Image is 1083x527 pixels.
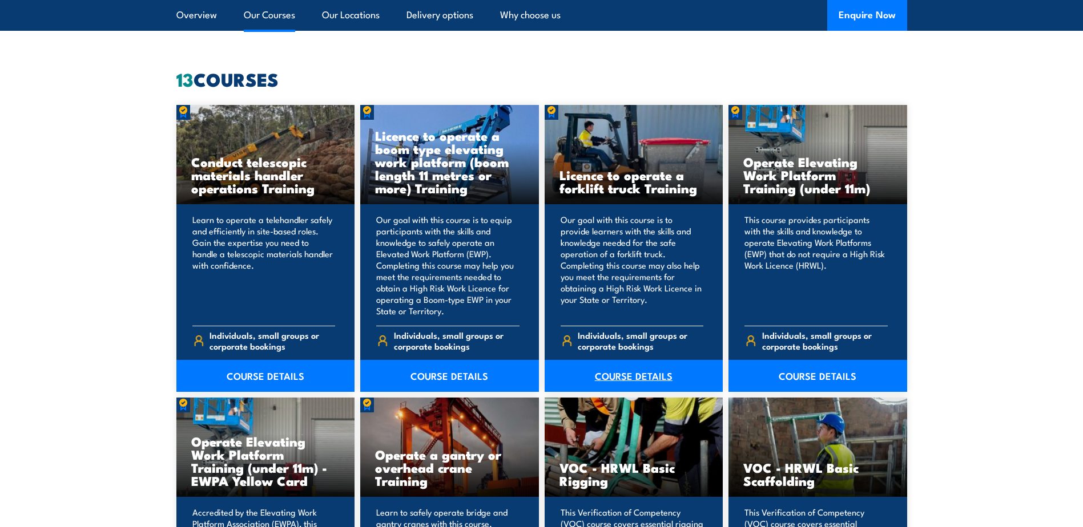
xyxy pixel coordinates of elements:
h3: Operate Elevating Work Platform Training (under 11m) - EWPA Yellow Card [191,435,340,487]
h3: Licence to operate a forklift truck Training [559,168,708,194]
a: COURSE DETAILS [545,360,723,392]
p: Our goal with this course is to equip participants with the skills and knowledge to safely operat... [376,214,520,317]
h3: Licence to operate a boom type elevating work platform (boom length 11 metres or more) Training [375,129,524,194]
h3: Conduct telescopic materials handler operations Training [191,155,340,194]
a: COURSE DETAILS [728,360,907,392]
h2: COURSES [176,71,907,87]
span: Individuals, small groups or corporate bookings [394,330,520,351]
p: Our goal with this course is to provide learners with the skills and knowledge needed for the saf... [561,214,704,317]
h3: Operate Elevating Work Platform Training (under 11m) [743,155,892,194]
p: This course provides participants with the skills and knowledge to operate Elevating Work Platfor... [744,214,888,317]
span: Individuals, small groups or corporate bookings [578,330,703,351]
h3: VOC - HRWL Basic Rigging [559,461,708,487]
h3: Operate a gantry or overhead crane Training [375,448,524,487]
span: Individuals, small groups or corporate bookings [762,330,888,351]
a: COURSE DETAILS [360,360,539,392]
h3: VOC - HRWL Basic Scaffolding [743,461,892,487]
span: Individuals, small groups or corporate bookings [210,330,335,351]
p: Learn to operate a telehandler safely and efficiently in site-based roles. Gain the expertise you... [192,214,336,317]
strong: 13 [176,64,194,93]
a: COURSE DETAILS [176,360,355,392]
